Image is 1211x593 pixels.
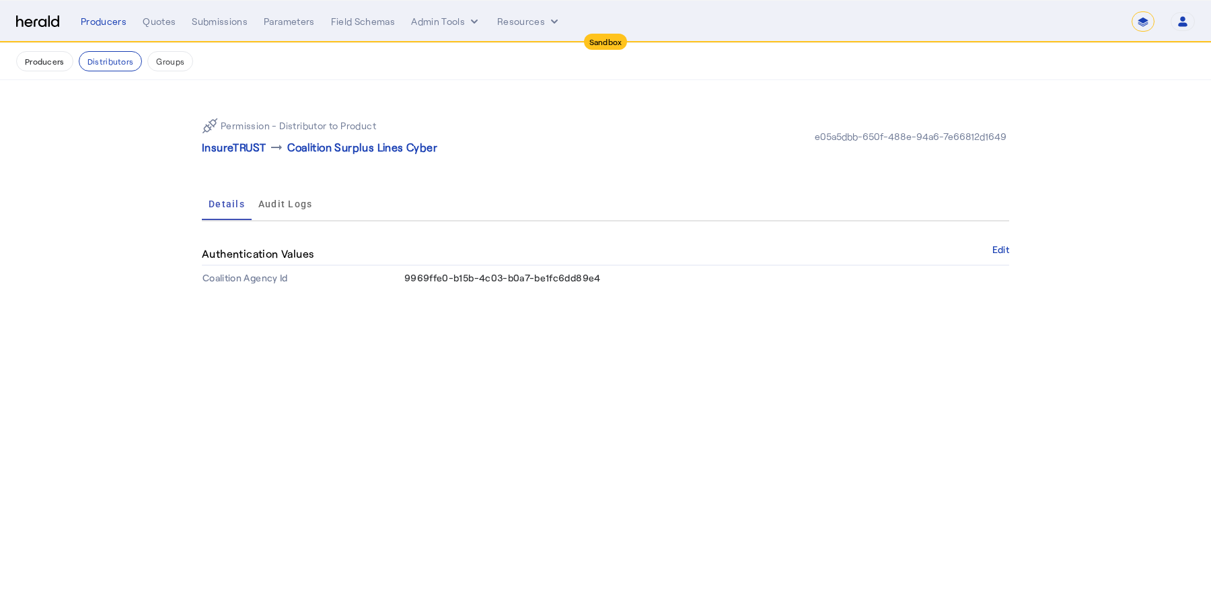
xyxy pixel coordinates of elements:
div: Producers [81,15,126,28]
p: Permission - Distributor to Product [221,119,376,133]
mat-icon: arrow_right_alt [268,139,285,155]
p: Coalition Surplus Lines Cyber [287,139,437,155]
div: Sandbox [584,34,628,50]
button: internal dropdown menu [411,15,481,28]
div: e05a5dbb-650f-488e-94a6-7e66812d1649 [812,130,1009,143]
img: Herald Logo [16,15,59,28]
div: Parameters [264,15,315,28]
button: Distributors [79,51,143,71]
span: 9969ffe0-b15b-4c03-b0a7-be1fc6dd89e4 [404,272,601,283]
div: Submissions [192,15,248,28]
span: Audit Logs [258,199,313,209]
div: Quotes [143,15,176,28]
h4: Authentication Values [202,246,319,262]
button: Resources dropdown menu [497,15,561,28]
p: InsureTRUST [202,139,266,155]
span: Details [209,199,245,209]
th: Coalition Agency Id [202,266,404,290]
button: Producers [16,51,73,71]
button: Edit [992,246,1009,254]
div: Field Schemas [331,15,396,28]
button: Groups [147,51,193,71]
